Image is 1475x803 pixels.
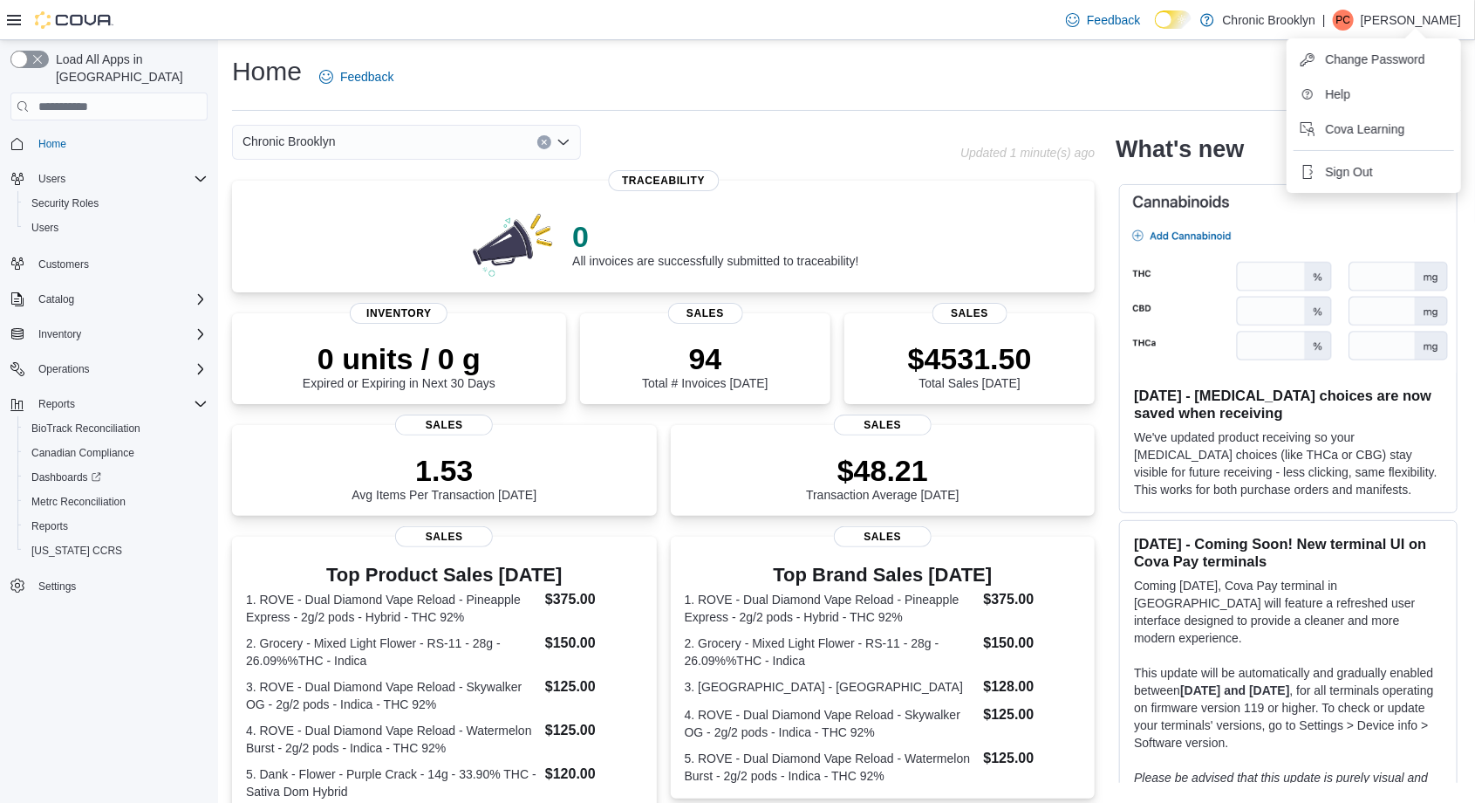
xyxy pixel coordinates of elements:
a: Metrc Reconciliation [24,491,133,512]
button: BioTrack Reconciliation [17,416,215,441]
em: Please be advised that this update is purely visual and does not impact payment functionality. [1134,771,1428,802]
div: Transaction Average [DATE] [806,453,959,502]
dd: $375.00 [545,589,643,610]
dt: 3. [GEOGRAPHIC_DATA] - [GEOGRAPHIC_DATA] [685,678,977,696]
p: $48.21 [806,453,959,488]
span: Catalog [31,289,208,310]
span: Feedback [1087,11,1140,29]
dt: 2. Grocery - Mixed Light Flower - RS-11 - 28g - 26.09%%THC - Indica [246,635,538,669]
dt: 2. Grocery - Mixed Light Flower - RS-11 - 28g - 26.09%%THC - Indica [685,635,977,669]
a: Dashboards [24,467,108,488]
button: Catalog [3,287,215,312]
div: All invoices are successfully submitted to traceability! [572,219,858,268]
span: Cova Learning [1325,120,1404,138]
button: Users [31,168,72,189]
button: Settings [3,573,215,599]
a: Feedback [312,59,400,94]
button: Catalog [31,289,81,310]
button: Operations [31,359,97,380]
button: Home [3,131,215,156]
span: Sales [834,415,932,436]
button: Reports [3,392,215,416]
span: Settings [31,575,208,597]
img: Cova [35,11,113,29]
span: Home [38,137,66,151]
h3: Top Product Sales [DATE] [246,565,643,586]
h3: [DATE] - [MEDICAL_DATA] choices are now saved when receiving [1134,387,1443,422]
p: 0 units / 0 g [303,341,495,376]
p: This update will be automatically and gradually enabled between , for all terminals operating on ... [1134,664,1443,752]
span: Users [38,172,65,186]
a: Settings [31,576,83,597]
button: Inventory [3,322,215,347]
dd: $375.00 [984,589,1082,610]
span: Sales [932,303,1007,324]
h3: [DATE] - Coming Soon! New terminal UI on Cova Pay terminals [1134,535,1443,570]
span: Dashboards [24,467,208,488]
button: Sign Out [1294,158,1454,186]
span: Dark Mode [1155,29,1156,30]
dt: 5. ROVE - Dual Diamond Vape Reload - Watermelon Burst - 2g/2 pods - Indica - THC 92% [685,750,977,785]
span: Sales [667,303,742,324]
dd: $120.00 [545,764,643,785]
span: Chronic Brooklyn [242,131,336,152]
span: Metrc Reconciliation [24,491,208,512]
dt: 5. Dank - Flower - Purple Crack - 14g - 33.90% THC - Sativa Dom Hybrid [246,765,538,800]
strong: [DATE] and [DATE] [1180,683,1289,697]
span: Security Roles [24,193,208,214]
span: Reports [24,516,208,537]
span: Sales [395,526,493,547]
span: Settings [38,580,76,594]
p: Updated 1 minute(s) ago [960,146,1095,160]
span: Users [31,168,208,189]
span: Operations [31,359,208,380]
h3: Top Brand Sales [DATE] [685,565,1082,586]
span: Inventory [31,324,208,345]
p: 0 [572,219,858,254]
a: Home [31,134,73,154]
span: Customers [31,252,208,274]
div: Expired or Expiring in Next 30 Days [303,341,495,390]
div: Total Sales [DATE] [908,341,1032,390]
a: Reports [24,516,75,537]
p: [PERSON_NAME] [1361,10,1461,31]
span: Customers [38,257,89,271]
span: Operations [38,362,90,376]
span: Canadian Compliance [24,443,208,463]
a: Customers [31,254,96,275]
a: [US_STATE] CCRS [24,540,129,561]
div: Total # Invoices [DATE] [642,341,768,390]
p: Chronic Brooklyn [1223,10,1316,31]
span: BioTrack Reconciliation [24,418,208,439]
button: Security Roles [17,191,215,216]
dt: 4. ROVE - Dual Diamond Vape Reload - Watermelon Burst - 2g/2 pods - Indica - THC 92% [246,722,538,757]
button: Cova Learning [1294,115,1454,143]
button: Metrc Reconciliation [17,490,215,514]
dt: 1. ROVE - Dual Diamond Vape Reload - Pineapple Express - 2g/2 pods - Hybrid - THC 92% [685,591,977,626]
dd: $150.00 [545,633,643,654]
span: Security Roles [31,196,99,210]
span: Washington CCRS [24,540,208,561]
p: 1.53 [352,453,536,488]
p: We've updated product receiving so your [MEDICAL_DATA] choices (like THCa or CBG) stay visible fo... [1134,429,1443,498]
span: Metrc Reconciliation [31,495,126,509]
span: Inventory [350,303,447,324]
dd: $125.00 [545,676,643,697]
dd: $128.00 [984,676,1082,697]
span: Reports [38,397,75,411]
a: Dashboards [17,465,215,490]
input: Dark Mode [1155,10,1192,29]
span: Load All Apps in [GEOGRAPHIC_DATA] [49,51,208,86]
button: Open list of options [557,135,570,149]
p: $4531.50 [908,341,1032,376]
button: Help [1294,80,1454,108]
dd: $125.00 [984,704,1082,725]
dd: $150.00 [984,633,1082,654]
span: BioTrack Reconciliation [31,422,140,436]
button: Inventory [31,324,88,345]
span: Change Password [1325,51,1424,68]
h1: Home [232,54,302,89]
button: Reports [17,514,215,539]
a: BioTrack Reconciliation [24,418,147,439]
button: [US_STATE] CCRS [17,539,215,563]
